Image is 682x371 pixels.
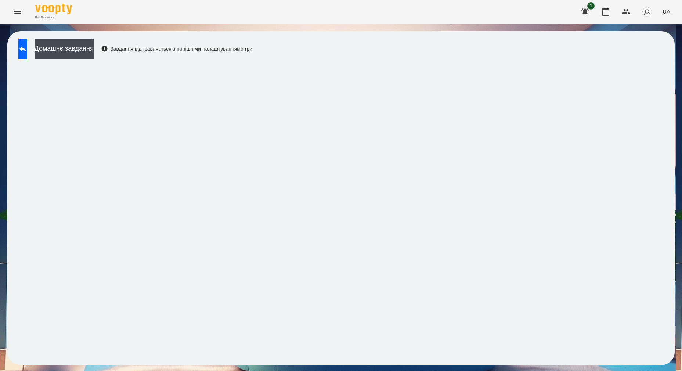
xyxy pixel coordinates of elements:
button: Menu [9,3,26,21]
span: For Business [35,15,72,20]
div: Завдання відправляється з нинішніми налаштуваннями гри [101,45,253,53]
button: Домашнє завдання [35,39,94,59]
span: 1 [587,2,595,10]
img: avatar_s.png [642,7,652,17]
span: UA [663,8,670,15]
button: UA [660,5,673,18]
img: Voopty Logo [35,4,72,14]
